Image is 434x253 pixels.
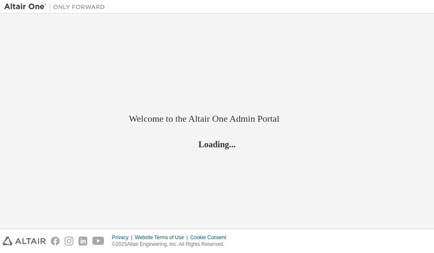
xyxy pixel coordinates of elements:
[112,241,231,248] p: © 2025 Altair Engineering, Inc. All Rights Reserved.
[135,234,190,241] div: Website Terms of Use
[78,237,87,245] img: linkedin.svg
[112,234,135,241] div: Privacy
[3,237,46,245] img: altair_logo.svg
[190,234,231,241] div: Cookie Consent
[129,113,305,125] h2: Welcome to the Altair One Admin Portal
[129,138,305,149] h2: Loading...
[65,237,73,245] img: instagram.svg
[51,237,60,245] img: facebook.svg
[92,237,105,245] img: youtube.svg
[4,3,109,11] img: Altair One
